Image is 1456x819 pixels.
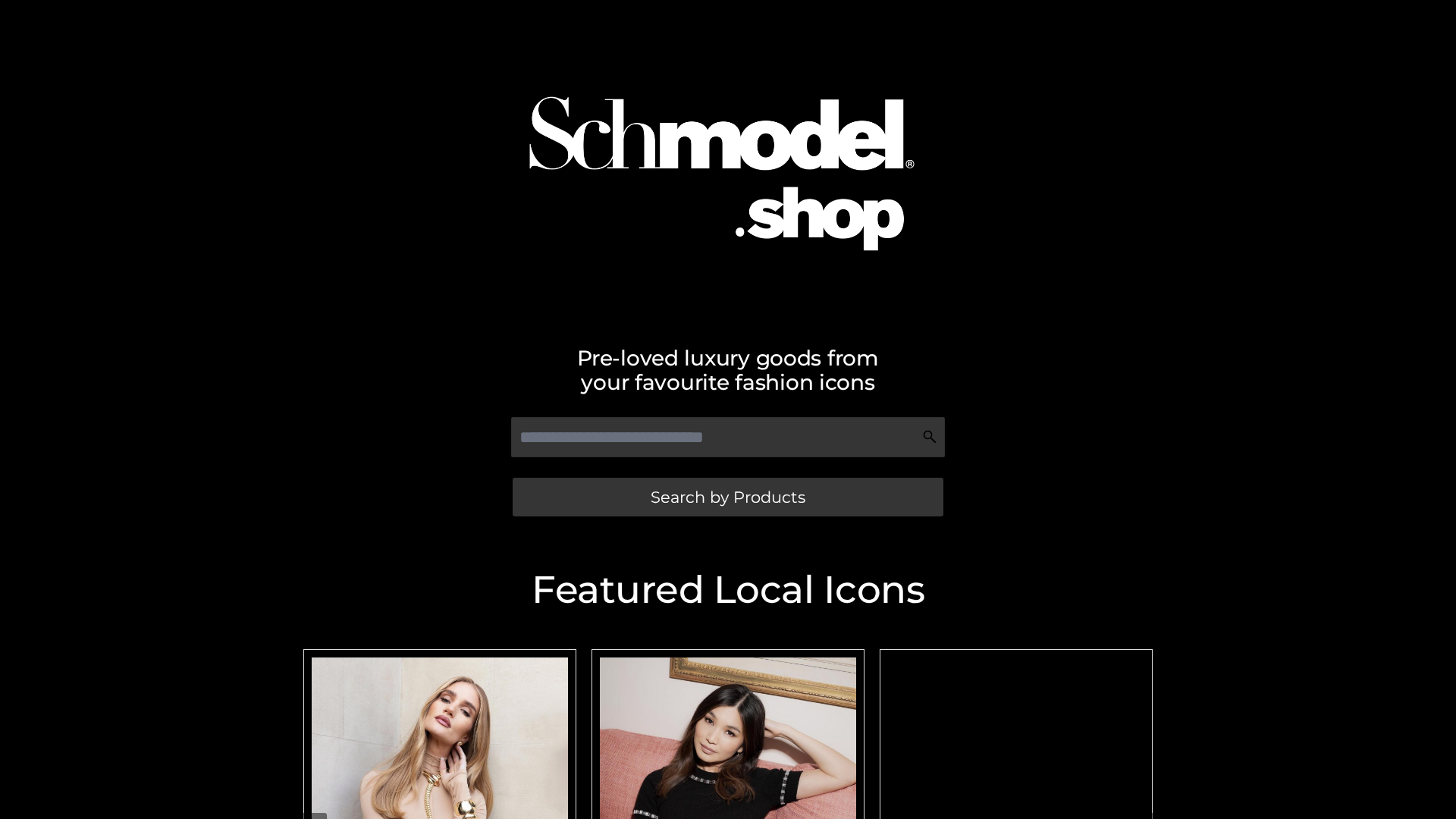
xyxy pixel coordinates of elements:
[651,489,805,505] span: Search by Products
[513,478,943,516] a: Search by Products
[922,429,937,444] img: Search Icon
[296,346,1160,394] h2: Pre-loved luxury goods from your favourite fashion icons
[296,571,1160,609] h2: Featured Local Icons​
